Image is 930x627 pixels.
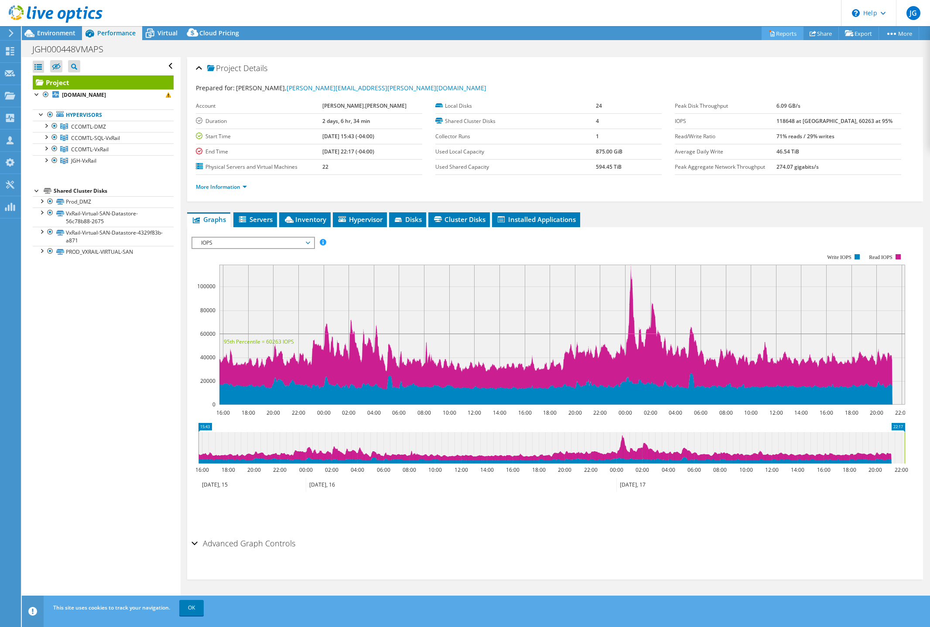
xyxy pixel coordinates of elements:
text: 02:00 [636,466,649,474]
text: 80000 [200,307,215,314]
text: 22:00 [895,466,908,474]
a: Share [803,27,839,40]
label: Read/Write Ratio [675,132,776,141]
a: CCOMTL-VxRail [33,143,174,155]
label: Physical Servers and Virtual Machines [196,163,322,171]
text: 60000 [200,330,215,337]
label: Collector Runs [435,132,595,141]
b: 24 [596,102,602,109]
text: Write IOPS [827,254,852,260]
text: 10:00 [744,409,758,416]
label: Account [196,102,322,110]
text: 02:00 [325,466,338,474]
text: 10:00 [739,466,753,474]
span: Inventory [284,215,326,224]
text: 10:00 [428,466,442,474]
span: Environment [37,29,75,37]
span: Project [207,64,241,73]
label: Start Time [196,132,322,141]
a: More [879,27,919,40]
a: JGH-VxRail [33,155,174,167]
text: Read IOPS [869,254,893,260]
b: 875.00 GiB [596,148,622,155]
span: Virtual [157,29,178,37]
text: 40000 [200,354,215,361]
text: 12:00 [765,466,779,474]
text: 95th Percentile = 60263 IOPS [224,338,294,345]
text: 22:00 [584,466,598,474]
text: 22:00 [593,409,607,416]
b: 594.45 TiB [596,163,622,170]
b: 6.09 GB/s [776,102,800,109]
label: End Time [196,147,322,156]
a: PROD_VXRAIL-VIRTUAL-SAN [33,246,174,257]
text: 14:00 [794,409,808,416]
text: 22:00 [292,409,305,416]
a: VxRail-Virtual-SAN-Datastore-4329f83b-a871 [33,227,174,246]
label: Duration [196,117,322,126]
text: 12:00 [468,409,481,416]
b: [DATE] 15:43 (-04:00) [322,133,374,140]
b: [DATE] 22:17 (-04:00) [322,148,374,155]
text: 16:00 [216,409,230,416]
b: 46.54 TiB [776,148,799,155]
span: Servers [238,215,273,224]
b: 2 days, 6 hr, 34 min [322,117,370,125]
text: 10:00 [443,409,456,416]
a: VxRail-Virtual-SAN-Datastore-56c78b88-2675 [33,208,174,227]
div: Shared Cluster Disks [54,186,174,196]
span: Disks [393,215,422,224]
a: Prod_DMZ [33,196,174,208]
text: 12:00 [769,409,783,416]
text: 00:00 [317,409,331,416]
text: 08:00 [417,409,431,416]
span: IOPS [197,238,309,248]
text: 14:00 [480,466,494,474]
text: 18:00 [532,466,546,474]
text: 06:00 [694,409,708,416]
text: 16:00 [820,409,833,416]
span: Details [243,63,267,73]
b: [DOMAIN_NAME] [62,91,106,99]
label: Prepared for: [196,84,235,92]
label: Peak Disk Throughput [675,102,776,110]
text: 02:00 [342,409,356,416]
a: Project [33,75,174,89]
a: Hypervisors [33,109,174,121]
text: 08:00 [719,409,733,416]
text: 20:00 [558,466,571,474]
text: 00:00 [610,466,623,474]
h2: Advanced Graph Controls [191,535,295,552]
text: 00:00 [619,409,632,416]
span: [PERSON_NAME], [236,84,486,92]
text: 22:00 [895,409,909,416]
a: [DOMAIN_NAME] [33,89,174,101]
a: More Information [196,183,247,191]
label: Local Disks [435,102,595,110]
text: 16:00 [506,466,520,474]
text: 14:00 [493,409,506,416]
text: 06:00 [392,409,406,416]
label: Peak Aggregate Network Throughput [675,163,776,171]
a: Export [838,27,879,40]
text: 20:00 [267,409,280,416]
label: Average Daily Write [675,147,776,156]
b: 118648 at [GEOGRAPHIC_DATA], 60263 at 95% [776,117,892,125]
text: 06:00 [377,466,390,474]
text: 18:00 [845,409,858,416]
text: 20:00 [870,409,883,416]
text: 16:00 [518,409,532,416]
span: This site uses cookies to track your navigation. [53,604,170,611]
span: Cluster Disks [433,215,486,224]
text: 0 [212,401,215,408]
span: Cloud Pricing [199,29,239,37]
h1: JGH000448VMAPS [28,44,117,54]
text: 20000 [200,377,215,385]
text: 16:00 [195,466,209,474]
span: CCOMTL-VxRail [71,146,109,153]
a: Reports [762,27,803,40]
text: 18:00 [222,466,235,474]
b: 22 [322,163,328,170]
span: CCOMTL-SQL-VxRail [71,134,120,142]
b: [PERSON_NAME].[PERSON_NAME] [322,102,407,109]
